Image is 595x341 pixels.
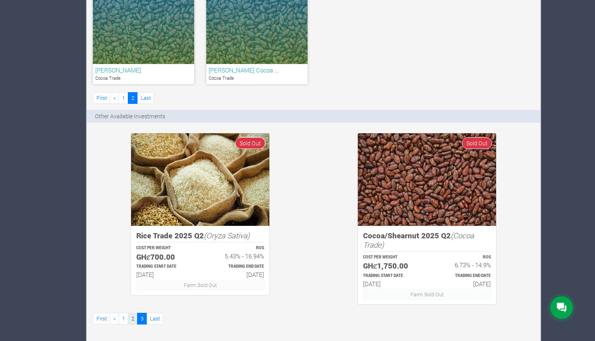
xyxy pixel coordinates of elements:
[93,313,534,324] nav: Page Navigation
[209,75,305,82] p: Cocoa Trade
[119,92,128,104] a: 1
[207,271,264,278] h6: [DATE]
[209,66,305,74] h6: [PERSON_NAME] Cocoa …
[363,254,420,260] p: COST PER WEIGHT
[363,230,474,250] i: (Cocoa Trade)
[363,231,491,249] h5: Cocoa/Shearnut 2025 Q2
[128,313,137,324] a: 2
[136,252,193,262] h5: GHȼ700.00
[204,230,250,240] i: (Oryza Sativa)
[136,245,193,251] p: COST PER WEIGHT
[137,92,154,104] a: Last
[95,112,165,120] p: Other Available Investments
[136,231,264,240] h5: Rice Trade 2025 Q2
[128,92,137,104] a: 2
[462,137,492,149] span: Sold Out
[146,313,163,324] a: Last
[136,264,193,270] p: Estimated Trading Start Date
[93,92,154,104] nav: Page Navigation
[207,245,264,251] p: ROS
[363,273,420,279] p: Estimated Trading Start Date
[93,92,110,104] a: First
[434,280,491,287] h6: [DATE]
[207,252,264,260] h6: 5.43% - 16.94%
[207,264,264,270] p: Estimated Trading End Date
[235,137,265,149] span: Sold Out
[358,133,496,226] img: growforme image
[113,315,116,322] span: «
[363,280,420,287] h6: [DATE]
[434,254,491,260] p: ROS
[136,271,193,278] h6: [DATE]
[113,94,116,101] span: «
[434,273,491,279] p: Estimated Trading End Date
[95,66,192,74] h6: [PERSON_NAME]
[434,261,491,269] h6: 6.73% - 14.9%
[131,133,269,226] img: growforme image
[95,75,192,82] p: Cocoa Trade
[119,313,128,324] a: 1
[93,313,110,324] a: First
[363,261,420,271] h5: GHȼ1,750.00
[137,313,147,324] a: 3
